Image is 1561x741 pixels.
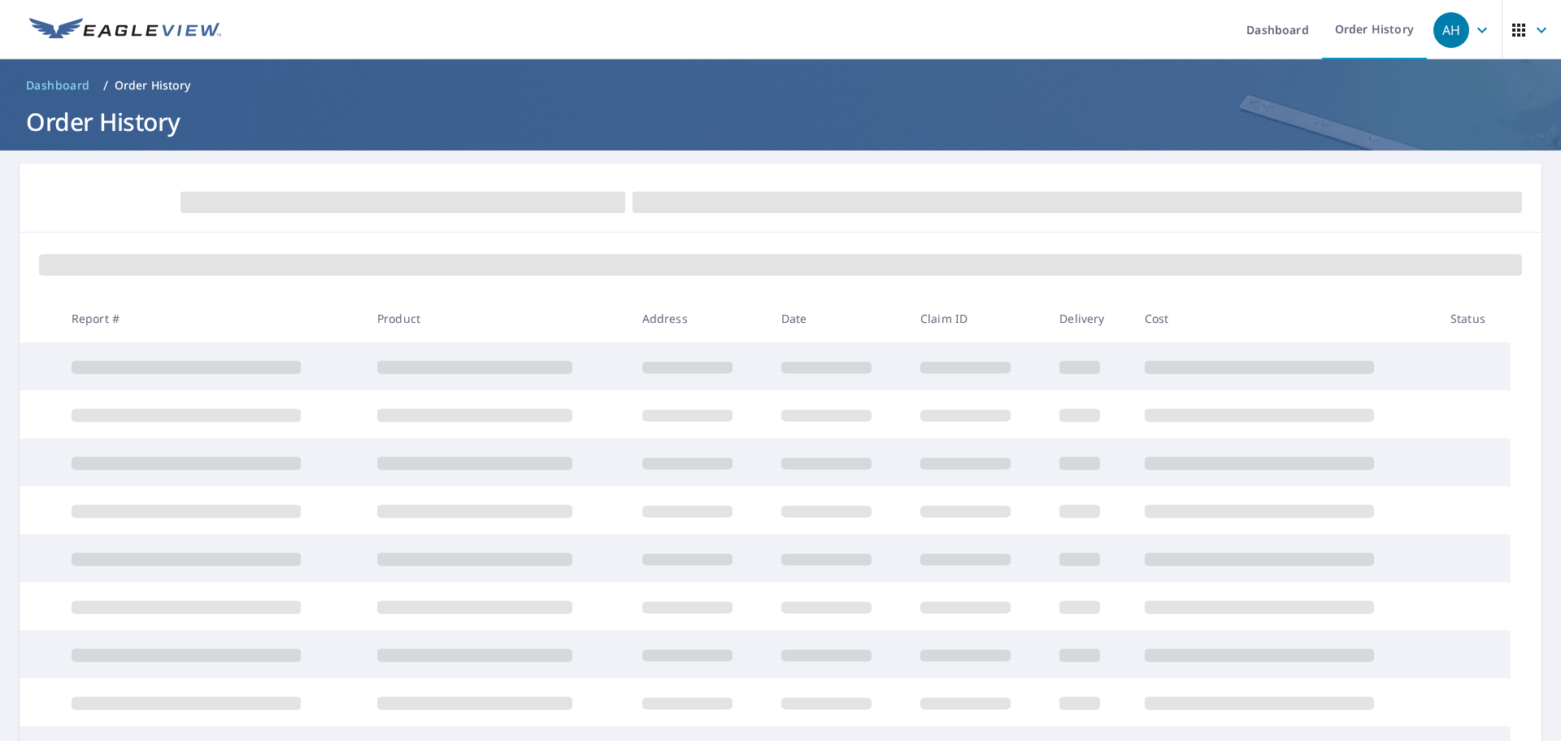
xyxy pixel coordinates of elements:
nav: breadcrumb [20,72,1541,98]
th: Claim ID [907,294,1046,342]
th: Address [629,294,768,342]
th: Report # [59,294,364,342]
th: Status [1437,294,1511,342]
a: Dashboard [20,72,97,98]
h1: Order History [20,105,1541,138]
span: Dashboard [26,77,90,94]
p: Order History [115,77,191,94]
th: Product [364,294,629,342]
img: EV Logo [29,18,221,42]
th: Cost [1132,294,1437,342]
div: AH [1433,12,1469,48]
th: Delivery [1046,294,1131,342]
th: Date [768,294,907,342]
li: / [103,76,108,95]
